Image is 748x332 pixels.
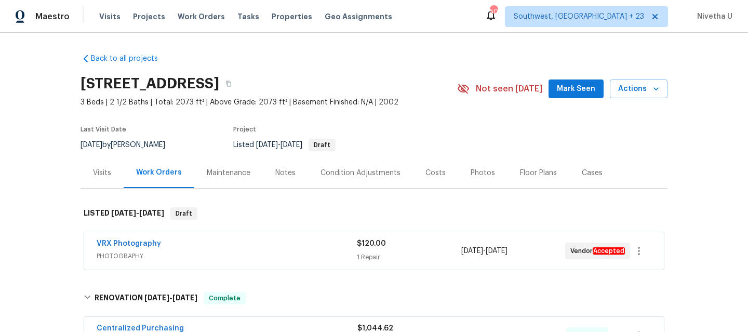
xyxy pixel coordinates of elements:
[425,168,446,178] div: Costs
[486,247,507,255] span: [DATE]
[144,294,197,301] span: -
[81,282,667,315] div: RENOVATION [DATE]-[DATE]Complete
[357,252,461,262] div: 1 Repair
[81,141,102,149] span: [DATE]
[233,141,336,149] span: Listed
[81,54,180,64] a: Back to all projects
[97,240,161,247] a: VRX Photography
[275,168,296,178] div: Notes
[172,294,197,301] span: [DATE]
[81,139,178,151] div: by [PERSON_NAME]
[461,246,507,256] span: -
[178,11,225,22] span: Work Orders
[93,168,111,178] div: Visits
[133,11,165,22] span: Projects
[237,13,259,20] span: Tasks
[111,209,164,217] span: -
[582,168,603,178] div: Cases
[139,209,164,217] span: [DATE]
[84,207,164,220] h6: LISTED
[557,83,595,96] span: Mark Seen
[171,208,196,219] span: Draft
[514,11,644,22] span: Southwest, [GEOGRAPHIC_DATA] + 23
[325,11,392,22] span: Geo Assignments
[81,126,126,132] span: Last Visit Date
[610,79,667,99] button: Actions
[205,293,245,303] span: Complete
[256,141,278,149] span: [DATE]
[272,11,312,22] span: Properties
[357,240,386,247] span: $120.00
[490,6,497,17] div: 505
[233,126,256,132] span: Project
[476,84,542,94] span: Not seen [DATE]
[471,168,495,178] div: Photos
[461,247,483,255] span: [DATE]
[280,141,302,149] span: [DATE]
[99,11,121,22] span: Visits
[219,74,238,93] button: Copy Address
[570,246,629,256] span: Vendor
[693,11,732,22] span: Nivetha U
[35,11,70,22] span: Maestro
[136,167,182,178] div: Work Orders
[95,292,197,304] h6: RENOVATION
[520,168,557,178] div: Floor Plans
[97,325,184,332] a: Centralized Purchasing
[97,251,357,261] span: PHOTOGRAPHY
[256,141,302,149] span: -
[111,209,136,217] span: [DATE]
[81,78,219,89] h2: [STREET_ADDRESS]
[357,325,393,332] span: $1,044.62
[549,79,604,99] button: Mark Seen
[81,97,457,108] span: 3 Beds | 2 1/2 Baths | Total: 2073 ft² | Above Grade: 2073 ft² | Basement Finished: N/A | 2002
[81,197,667,230] div: LISTED [DATE]-[DATE]Draft
[144,294,169,301] span: [DATE]
[618,83,659,96] span: Actions
[207,168,250,178] div: Maintenance
[593,247,625,255] em: Accepted
[310,142,335,148] span: Draft
[320,168,400,178] div: Condition Adjustments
